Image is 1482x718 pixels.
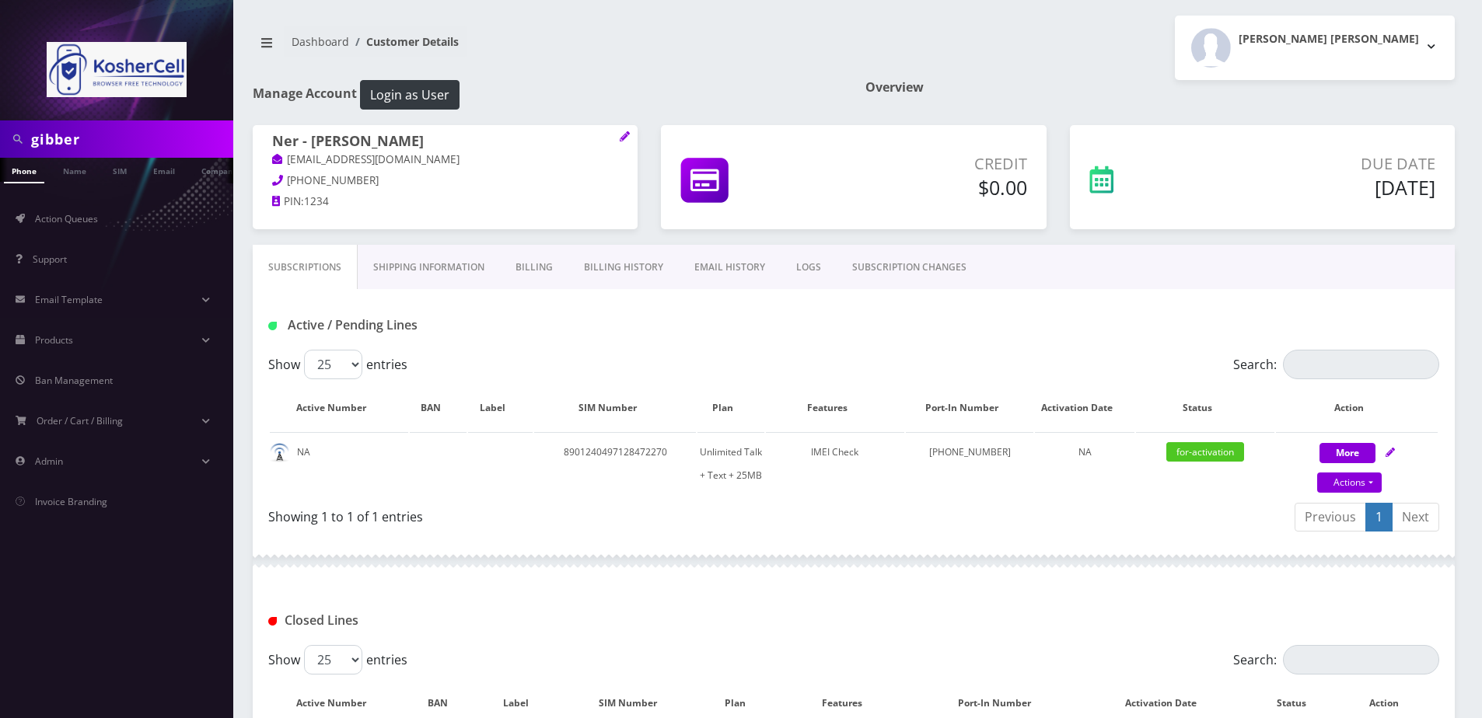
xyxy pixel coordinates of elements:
[304,645,362,674] select: Showentries
[357,85,460,102] a: Login as User
[1295,503,1366,532] a: Previous
[272,194,304,210] a: PIN:
[865,80,1455,95] h1: Overview
[1317,472,1382,493] a: Actions
[4,158,44,183] a: Phone
[35,333,73,347] span: Products
[194,158,246,182] a: Company
[679,245,781,290] a: EMAIL HISTORY
[270,432,408,495] td: NA
[500,245,568,290] a: Billing
[292,34,349,49] a: Dashboard
[358,245,500,290] a: Shipping Information
[35,293,103,306] span: Email Template
[35,455,63,468] span: Admin
[1212,176,1435,199] h5: [DATE]
[55,158,94,182] a: Name
[268,501,842,526] div: Showing 1 to 1 of 1 entries
[1078,445,1092,458] span: NA
[766,441,904,464] div: IMEI Check
[468,385,533,430] th: Label: activate to sort column ascending
[1233,645,1439,674] label: Search:
[268,350,407,379] label: Show entries
[906,432,1033,495] td: [PHONE_NUMBER]
[304,350,362,379] select: Showentries
[1233,350,1439,379] label: Search:
[568,245,679,290] a: Billing History
[1365,503,1393,532] a: 1
[270,443,289,462] img: default.png
[33,253,67,266] span: Support
[287,173,379,187] span: [PHONE_NUMBER]
[349,33,459,50] li: Customer Details
[1276,385,1438,430] th: Action: activate to sort column ascending
[837,245,982,290] a: SUBSCRIPTION CHANGES
[304,194,329,208] span: 1234
[253,245,358,290] a: Subscriptions
[268,617,277,626] img: Closed Lines
[906,385,1033,430] th: Port-In Number: activate to sort column ascending
[1283,645,1439,674] input: Search:
[35,374,113,387] span: Ban Management
[697,432,764,495] td: Unlimited Talk + Text + 25MB
[145,158,183,182] a: Email
[534,432,696,495] td: 8901240497128472270
[534,385,696,430] th: SIM Number: activate to sort column ascending
[1283,350,1439,379] input: Search:
[253,26,842,70] nav: breadcrumb
[272,152,460,168] a: [EMAIL_ADDRESS][DOMAIN_NAME]
[37,414,123,427] span: Order / Cart / Billing
[1035,385,1134,430] th: Activation Date: activate to sort column ascending
[268,322,277,330] img: Active / Pending Lines
[268,645,407,674] label: Show entries
[270,385,408,430] th: Active Number: activate to sort column ascending
[1212,152,1435,176] p: Due Date
[410,385,467,430] th: BAN: activate to sort column ascending
[834,176,1026,199] h5: $0.00
[834,152,1026,176] p: Credit
[272,133,618,152] h1: Ner - [PERSON_NAME]
[47,42,187,97] img: KosherCell
[253,80,842,110] h1: Manage Account
[31,124,229,154] input: Search in Company
[268,318,643,333] h1: Active / Pending Lines
[781,245,837,290] a: LOGS
[1175,16,1455,80] button: [PERSON_NAME] [PERSON_NAME]
[1239,33,1419,46] h2: [PERSON_NAME] [PERSON_NAME]
[360,80,460,110] button: Login as User
[35,212,98,225] span: Action Queues
[1392,503,1439,532] a: Next
[35,495,107,508] span: Invoice Branding
[1136,385,1274,430] th: Status: activate to sort column ascending
[105,158,135,182] a: SIM
[697,385,764,430] th: Plan: activate to sort column ascending
[766,385,904,430] th: Features: activate to sort column ascending
[1166,442,1244,462] span: for-activation
[1319,443,1375,463] button: More
[268,613,643,628] h1: Closed Lines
